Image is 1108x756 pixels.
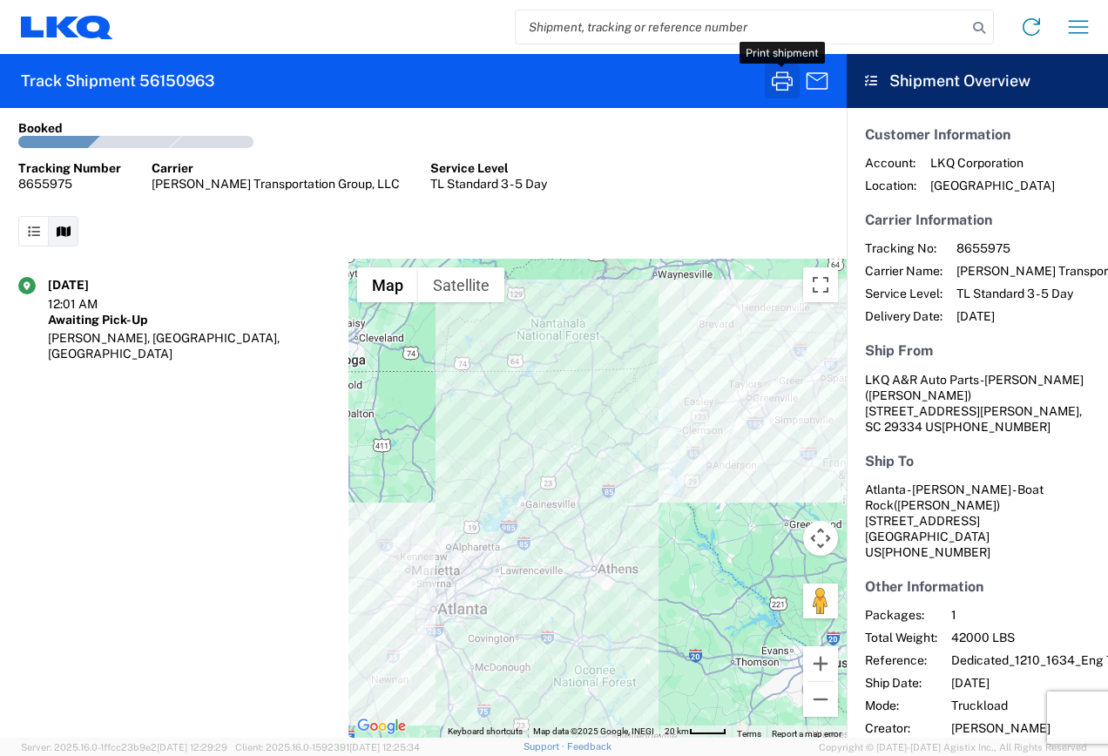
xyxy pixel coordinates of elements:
span: LKQ Corporation [930,155,1055,171]
address: [GEOGRAPHIC_DATA] US [865,482,1090,560]
button: Map camera controls [803,521,838,556]
div: 8655975 [18,176,121,192]
span: [PHONE_NUMBER] [942,420,1051,434]
h5: Ship From [865,342,1090,359]
span: Creator: [865,720,937,736]
div: 12:01 AM [48,296,135,312]
span: Tracking No: [865,240,942,256]
div: [DATE] [48,277,135,293]
div: Tracking Number [18,160,121,176]
span: [GEOGRAPHIC_DATA] [930,178,1055,193]
span: [DATE] 12:29:29 [157,742,227,753]
a: Terms [737,729,761,739]
span: Client: 2025.16.0-1592391 [235,742,420,753]
input: Shipment, tracking or reference number [516,10,967,44]
button: Show satellite imagery [418,267,504,302]
header: Shipment Overview [847,54,1108,108]
span: LKQ A&R Auto Parts -[PERSON_NAME] [865,373,1084,387]
span: Map data ©2025 Google, INEGI [533,726,654,736]
span: [PHONE_NUMBER] [882,545,990,559]
span: [DATE] 12:25:34 [349,742,420,753]
span: Delivery Date: [865,308,942,324]
button: Zoom out [803,682,838,717]
span: Carrier Name: [865,263,942,279]
h5: Other Information [865,578,1090,595]
h5: Carrier Information [865,212,1090,228]
span: Copyright © [DATE]-[DATE] Agistix Inc., All Rights Reserved [819,739,1087,755]
span: Service Level: [865,286,942,301]
button: Zoom in [803,646,838,681]
img: Google [353,715,410,738]
div: [PERSON_NAME] Transportation Group, LLC [152,176,400,192]
span: ([PERSON_NAME]) [865,388,971,402]
button: Drag Pegman onto the map to open Street View [803,584,838,618]
a: Open this area in Google Maps (opens a new window) [353,715,410,738]
div: Booked [18,120,63,136]
div: Carrier [152,160,400,176]
span: Ship Date: [865,675,937,691]
button: Show street map [357,267,418,302]
a: Report a map error [772,729,841,739]
span: Total Weight: [865,630,937,645]
span: Packages: [865,607,937,623]
button: Toggle fullscreen view [803,267,838,302]
span: Location: [865,178,916,193]
div: [PERSON_NAME], [GEOGRAPHIC_DATA], [GEOGRAPHIC_DATA] [48,330,330,361]
div: TL Standard 3 - 5 Day [430,176,547,192]
span: 20 km [665,726,689,736]
h5: Ship To [865,453,1090,469]
span: Account: [865,155,916,171]
span: Atlanta - [PERSON_NAME] - Boat Rock [STREET_ADDRESS] [865,483,1044,528]
a: Feedback [567,741,611,752]
h2: Track Shipment 56150963 [21,71,215,91]
span: Server: 2025.16.0-1ffcc23b9e2 [21,742,227,753]
div: Awaiting Pick-Up [48,312,330,327]
h5: Customer Information [865,126,1090,143]
button: Keyboard shortcuts [448,726,523,738]
button: Map Scale: 20 km per 39 pixels [659,726,732,738]
span: Mode: [865,698,937,713]
span: Reference: [865,652,937,668]
span: ([PERSON_NAME]) [894,498,1000,512]
address: [PERSON_NAME], SC 29334 US [865,372,1090,435]
a: Support [524,741,567,752]
div: Service Level [430,160,547,176]
span: [STREET_ADDRESS] [865,404,980,418]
